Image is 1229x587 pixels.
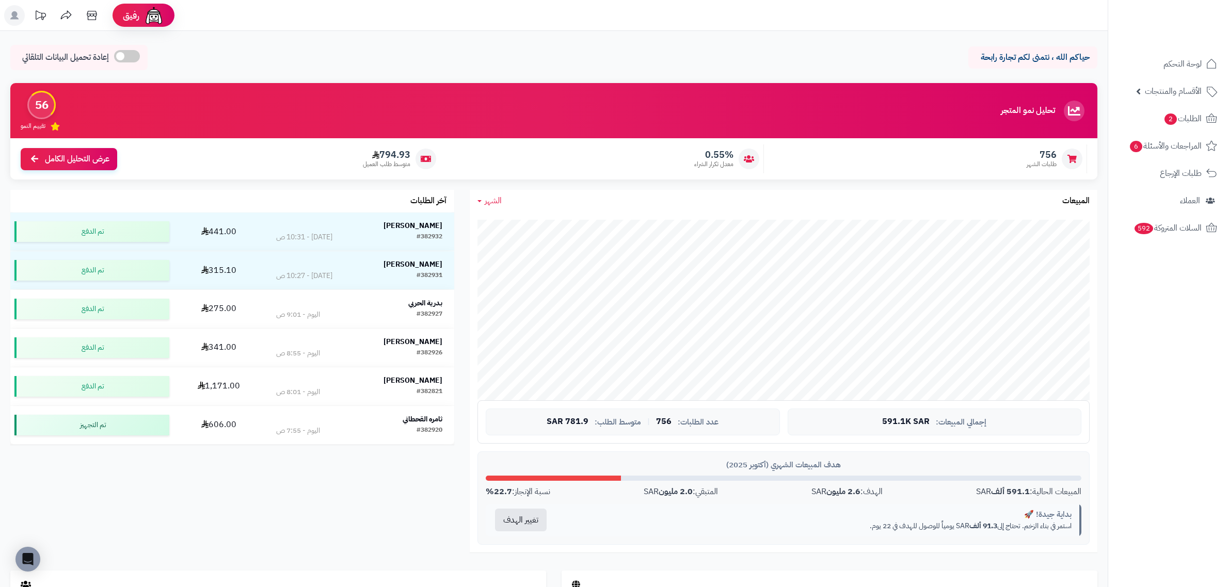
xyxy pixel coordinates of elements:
[173,290,264,328] td: 275.00
[143,5,164,26] img: ai-face.png
[384,259,442,270] strong: [PERSON_NAME]
[1130,141,1142,152] span: 6
[1027,149,1057,160] span: 756
[485,194,502,207] span: الشهر
[486,460,1081,470] div: هدف المبيعات الشهري (أكتوبر 2025)
[595,418,641,427] span: متوسط الطلب:
[1129,139,1202,153] span: المراجعات والأسئلة
[408,298,442,308] strong: بدرية الحربي
[276,348,320,358] div: اليوم - 8:55 ص
[276,309,320,320] div: اليوم - 9:01 ص
[1134,221,1202,235] span: السلات المتروكة
[276,426,320,436] div: اليوم - 7:55 ص
[21,122,45,131] span: تقييم النمو
[1160,166,1202,181] span: طلبات الإرجاع
[417,271,442,281] div: #382931
[403,414,442,425] strong: ثامره القحطاني
[417,348,442,358] div: #382926
[173,329,264,367] td: 341.00
[276,387,320,397] div: اليوم - 8:01 ص
[384,375,442,386] strong: [PERSON_NAME]
[969,520,997,531] strong: 91.3 ألف
[656,417,672,427] span: 756
[417,426,442,436] div: #382920
[547,417,588,427] span: 781.9 SAR
[417,387,442,397] div: #382821
[410,197,446,206] h3: آخر الطلبات
[21,148,117,170] a: عرض التحليل الكامل
[694,160,733,169] span: معدل تكرار الشراء
[659,485,693,498] strong: 2.0 مليون
[976,486,1081,498] div: المبيعات الحالية: SAR
[363,160,410,169] span: متوسط طلب العميل
[173,367,264,405] td: 1,171.00
[173,213,264,251] td: 441.00
[644,486,718,498] div: المتبقي: SAR
[1180,193,1200,208] span: العملاء
[486,486,550,498] div: نسبة الإنجاز:
[936,418,986,427] span: إجمالي المبيعات:
[976,52,1090,63] p: حياكم الله ، نتمنى لكم تجارة رابحة
[14,260,169,281] div: تم الدفع
[363,149,410,160] span: 794.93
[384,220,442,231] strong: [PERSON_NAME]
[173,251,264,289] td: 315.10
[1027,160,1057,169] span: طلبات الشهر
[1001,106,1055,116] h3: تحليل نمو المتجر
[417,232,442,242] div: #382932
[1135,223,1153,234] span: 592
[1114,52,1223,76] a: لوحة التحكم
[1114,161,1223,186] a: طلبات الإرجاع
[14,221,169,242] div: تم الدفع
[123,9,139,22] span: رفيق
[417,309,442,320] div: #382927
[1114,134,1223,158] a: المراجعات والأسئلة6
[1114,106,1223,131] a: الطلبات2
[647,418,650,426] span: |
[276,232,332,242] div: [DATE] - 10:31 ص
[173,406,264,444] td: 606.00
[1163,111,1202,126] span: الطلبات
[564,509,1072,520] div: بداية جيدة! 🚀
[14,376,169,397] div: تم الدفع
[1062,197,1090,206] h3: المبيعات
[486,485,512,498] strong: 22.7%
[27,5,53,28] a: تحديثات المنصة
[495,509,547,531] button: تغيير الهدف
[1163,57,1202,71] span: لوحة التحكم
[276,271,332,281] div: [DATE] - 10:27 ص
[1114,216,1223,240] a: السلات المتروكة592
[1145,84,1202,99] span: الأقسام والمنتجات
[564,521,1072,531] p: استمر في بناء الزخم. تحتاج إلى SAR يومياً للوصول للهدف في 22 يوم.
[14,337,169,358] div: تم الدفع
[14,299,169,319] div: تم الدفع
[991,485,1030,498] strong: 591.1 ألف
[15,547,40,572] div: Open Intercom Messenger
[45,153,109,165] span: عرض التحليل الكامل
[882,417,930,427] span: 591.1K SAR
[811,486,883,498] div: الهدف: SAR
[694,149,733,160] span: 0.55%
[477,195,502,207] a: الشهر
[14,415,169,435] div: تم التجهيز
[384,336,442,347] strong: [PERSON_NAME]
[1114,188,1223,213] a: العملاء
[678,418,719,427] span: عدد الطلبات:
[1164,113,1177,125] span: 2
[22,52,109,63] span: إعادة تحميل البيانات التلقائي
[826,485,860,498] strong: 2.6 مليون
